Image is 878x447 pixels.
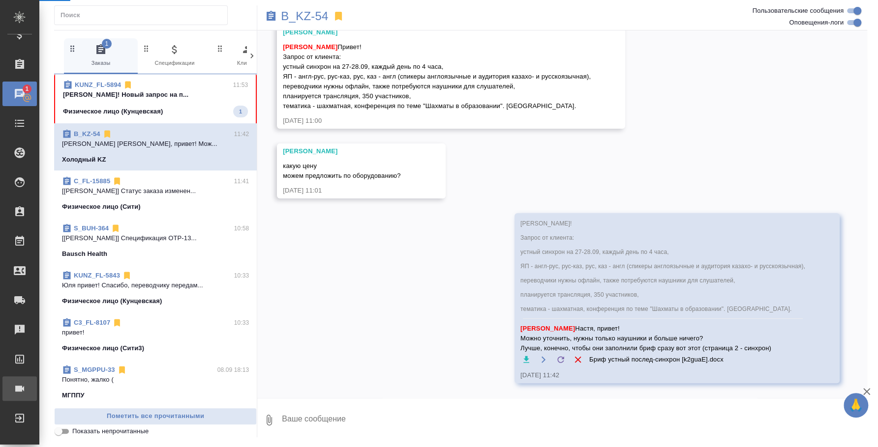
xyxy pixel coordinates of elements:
a: C3_FL-8107 [74,319,110,326]
div: [DATE] 11:00 [283,116,591,126]
p: 11:53 [233,80,248,90]
svg: Отписаться [117,365,127,375]
svg: Отписаться [122,271,132,280]
div: KUNZ_FL-589411:53[PERSON_NAME]! Новый запрос на п...Физическое лицо (Кунцевская)1 [54,74,257,123]
button: Удалить файл [572,353,584,365]
span: Клиенты [215,44,281,68]
svg: Отписаться [112,176,122,186]
a: KUNZ_FL-5894 [75,81,121,88]
span: [PERSON_NAME]! Запрос от клиента: устный синхрон на 27-28.09, каждый день по 4 часа, ЯП - англ-ру... [520,220,805,312]
span: 1 [19,84,34,94]
div: C3_FL-810710:33привет!Физическое лицо (Сити3) [54,312,257,359]
a: B_KZ-54 [74,130,100,138]
p: Холодный KZ [62,155,106,165]
p: Юля привет! Спасибо, переводчику передам... [62,280,249,290]
p: 11:41 [234,176,249,186]
svg: Зажми и перетащи, чтобы поменять порядок вкладок [142,44,151,53]
span: Оповещения-логи [789,18,844,28]
a: B_KZ-54 [281,11,328,21]
p: [[PERSON_NAME]] Статус заказа изменен... [62,186,249,196]
button: 🙏 [844,393,868,418]
span: 1 [102,39,112,49]
p: Физическое лицо (Сити3) [62,343,144,353]
a: C_FL-15885 [74,177,110,185]
svg: Отписаться [112,318,122,328]
div: S_BUH-36410:58[[PERSON_NAME]] Спецификация OTP-13...Bausch Health [54,218,257,265]
p: Физическое лицо (Сити) [62,202,141,212]
span: [PERSON_NAME] [520,325,575,332]
span: Бриф устный послед-синхрон [k2guaE].docx [589,355,724,364]
button: Пометить все прочитанными [54,408,257,425]
a: S_BUH-364 [74,224,109,232]
div: [DATE] 11:42 [520,370,805,380]
svg: Зажми и перетащи, чтобы поменять порядок вкладок [68,44,77,53]
span: какую цену можем предложить по оборудованию? [283,162,400,179]
p: 10:33 [234,318,249,328]
p: Физическое лицо (Кунцевская) [62,296,162,306]
svg: Отписаться [123,80,133,90]
a: 1 [2,82,37,106]
div: [DATE] 11:01 [283,186,411,196]
a: KUNZ_FL-5843 [74,272,120,279]
span: [PERSON_NAME] [283,43,337,51]
p: [PERSON_NAME]! Новый запрос на п... [63,90,248,100]
span: Спецификации [142,44,208,68]
p: 10:33 [234,271,249,280]
label: Обновить файл [555,353,567,365]
span: Пометить все прочитанными [60,411,251,422]
span: Пользовательские сообщения [752,6,844,16]
p: привет! [62,328,249,337]
p: [PERSON_NAME] [PERSON_NAME], привет! Мож... [62,139,249,149]
span: Настя, привет! Можно уточнить, нужны только наушники и больше ничего? Лучше, конечно, чтобы они з... [520,324,805,353]
span: 1 [233,107,248,116]
div: [PERSON_NAME] [283,146,411,156]
a: S_MGPPU-33 [74,366,115,373]
input: Поиск [61,8,227,22]
span: Привет! Запрос от клиента: устный синхрон на 27-28.09, каждый день по 4 часа, ЯП - англ-рус, рус-... [283,43,591,110]
p: 10:58 [234,223,249,233]
span: 🙏 [848,395,864,416]
p: 11:42 [234,129,249,139]
p: Понятно, жалко ( [62,375,249,385]
div: B_KZ-5411:42[PERSON_NAME] [PERSON_NAME], привет! Мож...Холодный KZ [54,123,257,170]
div: KUNZ_FL-584310:33Юля привет! Спасибо, переводчику передам...Физическое лицо (Кунцевская) [54,265,257,312]
button: Скачать [520,353,533,365]
p: МГППУ [62,391,85,400]
div: [PERSON_NAME] [283,28,591,37]
span: Показать непрочитанные [72,426,149,436]
div: C_FL-1588511:41[[PERSON_NAME]] Статус заказа изменен...Физическое лицо (Сити) [54,170,257,218]
button: Открыть на драйве [538,353,550,365]
div: S_MGPPU-3308.09 18:13Понятно, жалко (МГППУ [54,359,257,406]
p: Bausch Health [62,249,107,259]
p: 08.09 18:13 [217,365,249,375]
p: Физическое лицо (Кунцевская) [63,107,163,116]
p: [[PERSON_NAME]] Спецификация OTP-13... [62,233,249,243]
svg: Отписаться [102,129,112,139]
span: Заказы [68,44,134,68]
